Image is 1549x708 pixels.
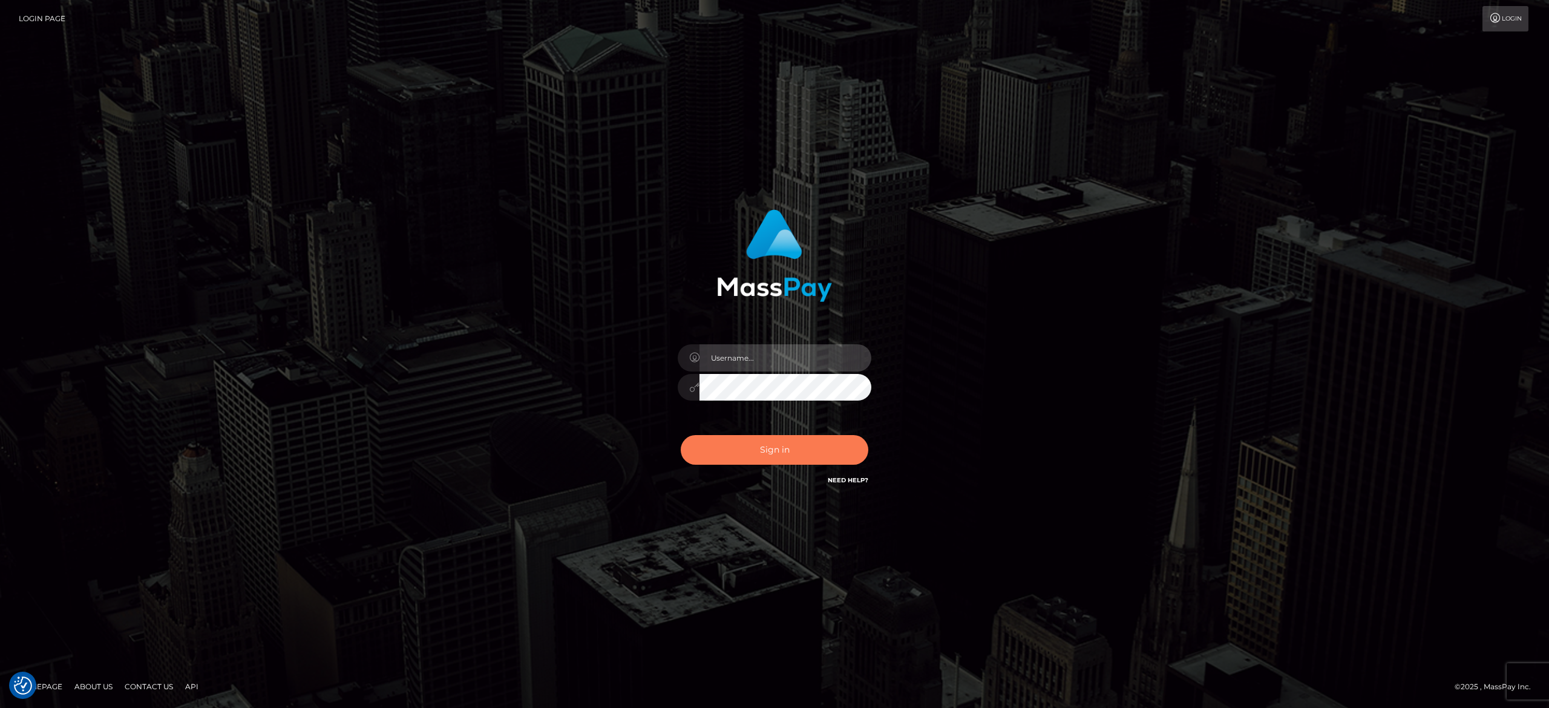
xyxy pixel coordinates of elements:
a: Contact Us [120,677,178,696]
img: MassPay Login [717,209,832,302]
button: Sign in [681,435,868,465]
a: Login [1482,6,1528,31]
a: API [180,677,203,696]
a: Login Page [19,6,65,31]
button: Consent Preferences [14,677,32,695]
div: © 2025 , MassPay Inc. [1455,680,1540,693]
a: About Us [70,677,117,696]
input: Username... [699,344,871,372]
img: Revisit consent button [14,677,32,695]
a: Need Help? [828,476,868,484]
a: Homepage [13,677,67,696]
